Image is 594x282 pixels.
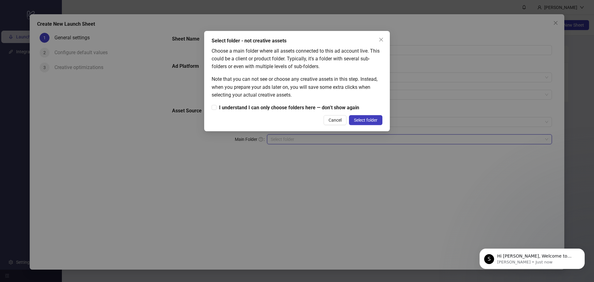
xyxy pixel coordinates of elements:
[212,75,382,98] div: Note that you can not see or choose any creative assets in this step. Instead, when you prepare y...
[212,47,382,70] div: Choose a main folder where all assets connected to this ad account live. This could be a client o...
[470,236,594,279] iframe: Intercom notifications message
[379,37,384,42] span: close
[324,115,346,125] button: Cancel
[329,118,342,123] span: Cancel
[354,118,377,123] span: Select folder
[217,104,362,111] span: I understand I can only choose folders here — don’t show again
[376,35,386,45] button: Close
[349,115,382,125] button: Select folder
[212,37,382,45] div: Select folder - not creative assets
